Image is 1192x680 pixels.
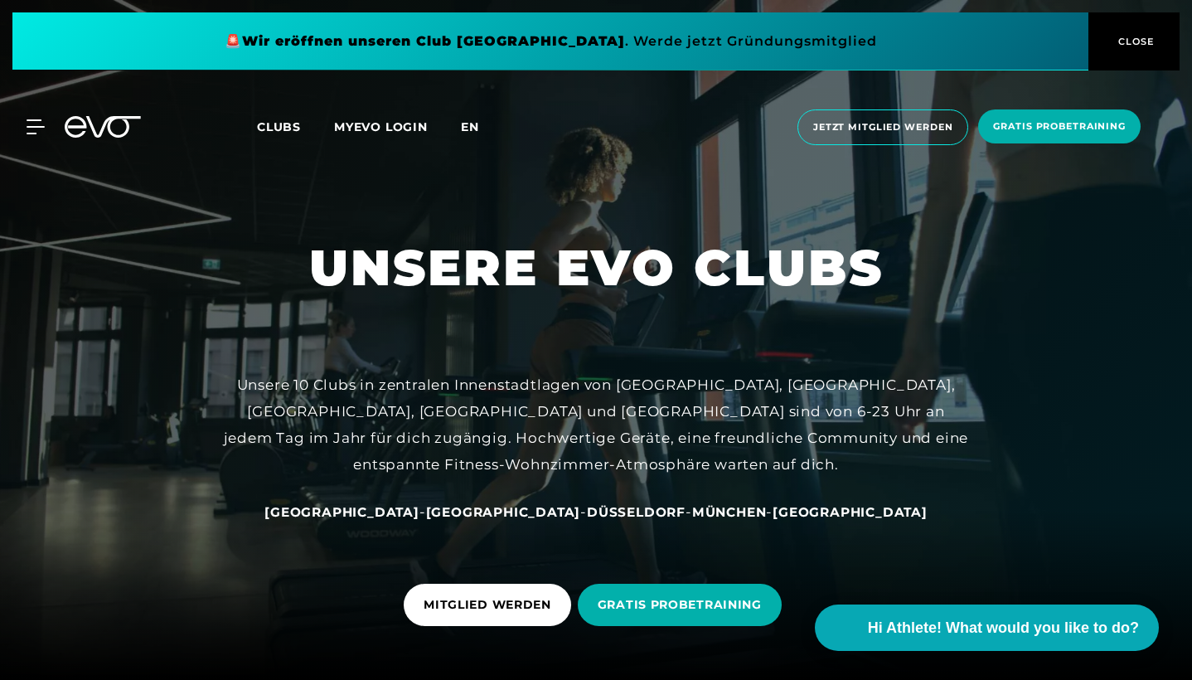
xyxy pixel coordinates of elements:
[587,503,686,520] a: Düsseldorf
[461,118,499,137] a: en
[257,119,334,134] a: Clubs
[692,504,767,520] span: München
[813,120,952,134] span: Jetzt Mitglied werden
[426,503,581,520] a: [GEOGRAPHIC_DATA]
[792,109,973,145] a: Jetzt Mitglied werden
[424,596,551,614] span: MITGLIED WERDEN
[461,119,479,134] span: en
[578,571,788,639] a: GRATIS PROBETRAINING
[1114,34,1155,49] span: CLOSE
[773,504,928,520] span: [GEOGRAPHIC_DATA]
[692,503,767,520] a: München
[993,119,1126,134] span: Gratis Probetraining
[264,504,419,520] span: [GEOGRAPHIC_DATA]
[334,119,428,134] a: MYEVO LOGIN
[309,236,884,300] h1: UNSERE EVO CLUBS
[773,503,928,520] a: [GEOGRAPHIC_DATA]
[1088,12,1180,70] button: CLOSE
[868,617,1139,639] span: Hi Athlete! What would you like to do?
[223,498,969,525] div: - - - -
[264,503,419,520] a: [GEOGRAPHIC_DATA]
[404,571,578,639] a: MITGLIED WERDEN
[815,605,1159,651] button: Hi Athlete! What would you like to do?
[257,119,301,134] span: Clubs
[598,596,762,614] span: GRATIS PROBETRAINING
[587,504,686,520] span: Düsseldorf
[426,504,581,520] span: [GEOGRAPHIC_DATA]
[223,372,969,478] div: Unsere 10 Clubs in zentralen Innenstadtlagen von [GEOGRAPHIC_DATA], [GEOGRAPHIC_DATA], [GEOGRAPHI...
[973,109,1146,145] a: Gratis Probetraining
